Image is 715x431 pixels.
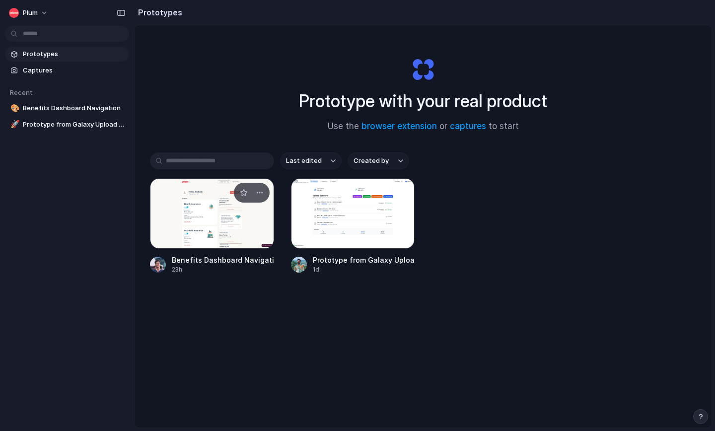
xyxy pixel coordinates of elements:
[5,63,129,78] a: Captures
[354,156,389,166] span: Created by
[172,255,274,265] div: Benefits Dashboard Navigation
[10,103,17,114] div: 🎨
[5,117,129,132] a: 🚀Prototype from Galaxy Upload Sessions
[23,103,125,113] span: Benefits Dashboard Navigation
[172,265,274,274] div: 23h
[9,120,19,130] button: 🚀
[23,8,38,18] span: Plum
[10,119,17,130] div: 🚀
[299,88,547,114] h1: Prototype with your real product
[450,121,486,131] a: captures
[361,121,437,131] a: browser extension
[23,120,125,130] span: Prototype from Galaxy Upload Sessions
[10,88,33,96] span: Recent
[286,156,322,166] span: Last edited
[5,47,129,62] a: Prototypes
[5,101,129,116] a: 🎨Benefits Dashboard Navigation
[9,103,19,113] button: 🎨
[348,152,409,169] button: Created by
[313,265,415,274] div: 1d
[291,178,415,274] a: Prototype from Galaxy Upload SessionsPrototype from Galaxy Upload Sessions1d
[280,152,342,169] button: Last edited
[23,66,125,75] span: Captures
[150,178,274,274] a: Benefits Dashboard NavigationBenefits Dashboard Navigation23h
[23,49,125,59] span: Prototypes
[313,255,415,265] div: Prototype from Galaxy Upload Sessions
[134,6,182,18] h2: Prototypes
[328,120,519,133] span: Use the or to start
[5,5,53,21] button: Plum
